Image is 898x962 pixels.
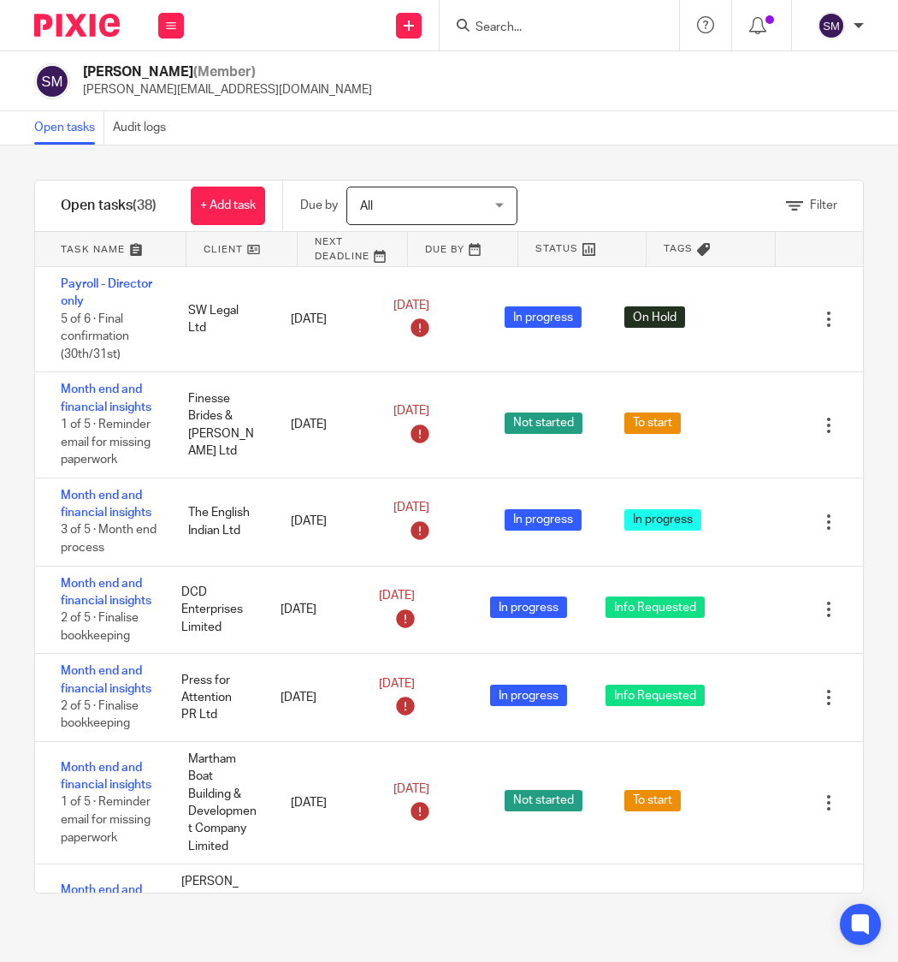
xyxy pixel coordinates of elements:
a: + Add task [191,187,265,225]
div: [DATE] [274,302,376,336]
span: Tags [664,241,693,256]
span: [DATE] [393,502,429,514]
span: Status [535,241,578,256]
img: svg%3E [818,12,845,39]
a: Month end and financial insights [61,762,151,791]
h1: Open tasks [61,197,157,215]
span: [DATE] [393,300,429,312]
span: Not started [505,790,582,811]
a: Month end and financial insights [61,383,151,413]
span: 1 of 5 · Reminder email for missing paperwork [61,419,151,466]
h2: [PERSON_NAME] [83,63,372,81]
a: Audit logs [113,111,174,145]
span: (38) [133,199,157,212]
span: All [360,200,373,212]
a: Month end and financial insights [61,490,151,519]
div: The English Indian Ltd [171,496,274,548]
span: On Hold [624,306,685,328]
p: Due by [300,197,338,214]
span: [DATE] [379,678,415,690]
span: In progress [490,597,567,618]
p: [PERSON_NAME][EMAIL_ADDRESS][DOMAIN_NAME] [83,81,372,98]
span: 2 of 5 · Finalise bookkeeping [61,700,139,730]
span: In progress [505,306,582,328]
span: 1 of 5 · Reminder email for missing paperwork [61,797,151,844]
span: Info Requested [606,685,705,706]
div: SW Legal Ltd [171,294,274,346]
a: Open tasks [34,111,104,145]
span: 3 of 5 · Month end process [61,525,157,555]
span: In progress [505,509,582,531]
a: Month end and financial insights [61,665,151,694]
div: [DATE] [274,407,376,442]
input: Search [474,21,628,36]
span: In progress [624,509,701,531]
div: Press for Attention PR Ltd [164,663,263,733]
div: [DATE] [274,504,376,538]
span: (Member) [193,65,256,79]
span: [DATE] [379,590,415,602]
span: 2 of 5 · Finalise bookkeeping [61,612,139,642]
img: svg%3E [34,63,70,99]
span: Not started [505,413,582,434]
span: Info Requested [606,597,705,618]
div: Finesse Brides & [PERSON_NAME] Ltd [171,382,274,468]
span: To start [624,413,681,434]
a: Month end and financial insights [61,884,151,913]
img: Pixie [34,14,120,37]
div: [DATE] [274,786,376,820]
span: [DATE] [393,783,429,795]
span: 5 of 6 · Final confirmation (30th/31st) [61,313,129,360]
div: [DATE] [263,592,362,626]
span: [DATE] [393,405,429,417]
div: [DATE] [263,680,362,715]
div: Martham Boat Building & Development Company Limited [171,742,274,864]
a: Month end and financial insights [61,578,151,607]
a: Payroll - Director only [61,278,152,307]
div: DCD Enterprises Limited [164,575,263,644]
span: Filter [810,199,837,211]
span: In progress [490,685,567,706]
span: To start [624,790,681,811]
